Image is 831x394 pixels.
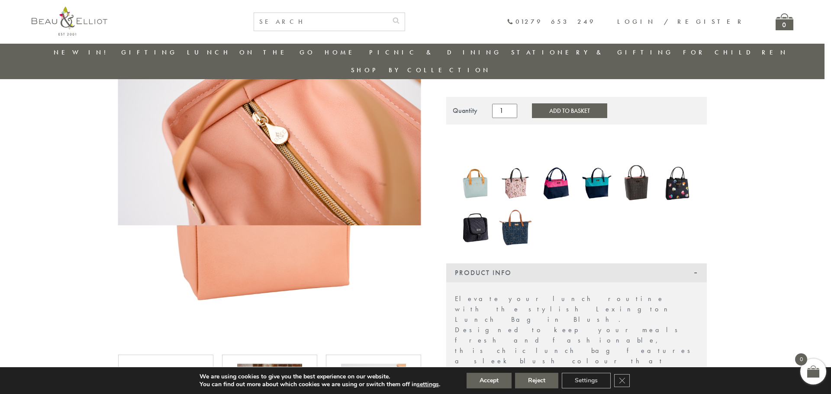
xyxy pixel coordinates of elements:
[121,48,177,57] a: Gifting
[507,18,596,26] a: 01279 653 249
[254,13,387,31] input: SEARCH
[118,23,421,225] img: DSC_1237-scaled.jpg
[617,17,745,26] a: Login / Register
[325,48,359,57] a: Home
[32,6,107,35] img: logo
[683,48,788,57] a: For Children
[511,48,673,57] a: Stationery & Gifting
[776,13,793,30] a: 0
[795,353,807,365] span: 0
[187,48,315,57] a: Lunch On The Go
[351,66,491,74] a: Shop by collection
[369,48,502,57] a: Picnic & Dining
[54,48,112,57] a: New in!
